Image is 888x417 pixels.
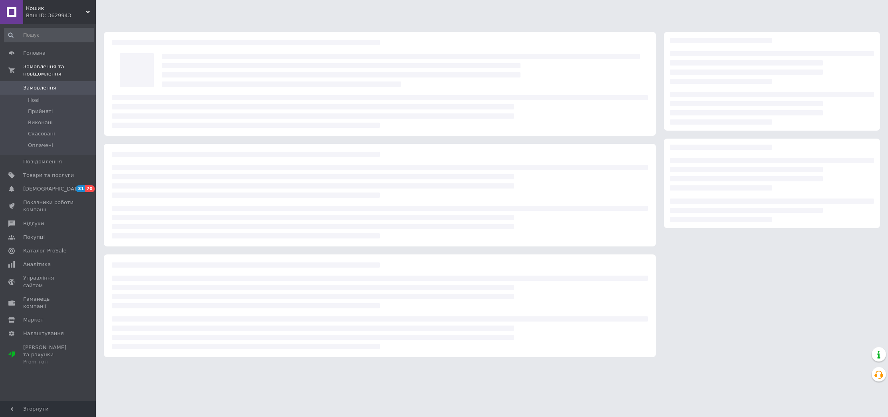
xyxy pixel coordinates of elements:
span: Товари та послуги [23,172,74,179]
span: Головна [23,50,46,57]
span: Аналітика [23,261,51,268]
span: Управління сайтом [23,274,74,289]
span: Повідомлення [23,158,62,165]
span: Нові [28,97,40,104]
span: Каталог ProSale [23,247,66,254]
span: Замовлення [23,84,56,91]
span: [PERSON_NAME] та рахунки [23,344,74,366]
span: Покупці [23,234,45,241]
span: Оплачені [28,142,53,149]
span: Замовлення та повідомлення [23,63,96,77]
span: 31 [76,185,85,192]
span: Маркет [23,316,44,324]
span: Налаштування [23,330,64,337]
span: Показники роботи компанії [23,199,74,213]
span: 70 [85,185,94,192]
div: Ваш ID: 3629943 [26,12,96,19]
input: Пошук [4,28,94,42]
span: Кошик [26,5,86,12]
span: Виконані [28,119,53,126]
span: [DEMOGRAPHIC_DATA] [23,185,82,193]
span: Прийняті [28,108,53,115]
span: Гаманець компанії [23,296,74,310]
span: Скасовані [28,130,55,137]
span: Відгуки [23,220,44,227]
div: Prom топ [23,358,74,365]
